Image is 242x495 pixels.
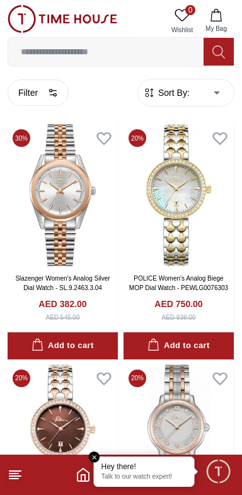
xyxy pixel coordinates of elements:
span: 30 % [13,129,30,147]
img: Slazenger Women's Analog Silver Dial Watch - SL.9.2463.3.04 [8,124,118,266]
div: Add to cart [32,339,93,353]
div: AED 545.00 [46,313,80,322]
button: Sort By: [143,86,190,99]
span: My Bag [200,24,232,33]
span: Sort By: [156,86,190,99]
em: Close tooltip [89,451,100,463]
span: 0 [185,5,195,15]
span: Wishlist [166,25,198,35]
div: Add to cart [147,339,209,353]
span: 20 % [129,370,146,387]
img: ... [8,5,117,33]
p: Talk to our watch expert! [101,473,187,482]
div: AED 938.00 [162,313,196,322]
a: POLICE Women's Analog Biege MOP Dial Watch - PEWLG0076303 [129,275,228,291]
h4: AED 750.00 [154,298,202,310]
span: 20 % [129,129,146,147]
div: Chat Widget [205,458,233,486]
a: 0Wishlist [166,5,198,37]
button: Add to cart [8,332,118,359]
a: Home [76,467,91,482]
button: My Bag [198,5,234,37]
span: 20 % [13,370,30,387]
h4: AED 382.00 [38,298,86,310]
button: Filter [8,79,69,106]
button: Add to cart [124,332,234,359]
div: Hey there! [101,462,187,472]
img: POLICE Women's Analog Biege MOP Dial Watch - PEWLG0076303 [124,124,234,266]
a: Slazenger Women's Analog Silver Dial Watch - SL.9.2463.3.04 [15,275,110,291]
